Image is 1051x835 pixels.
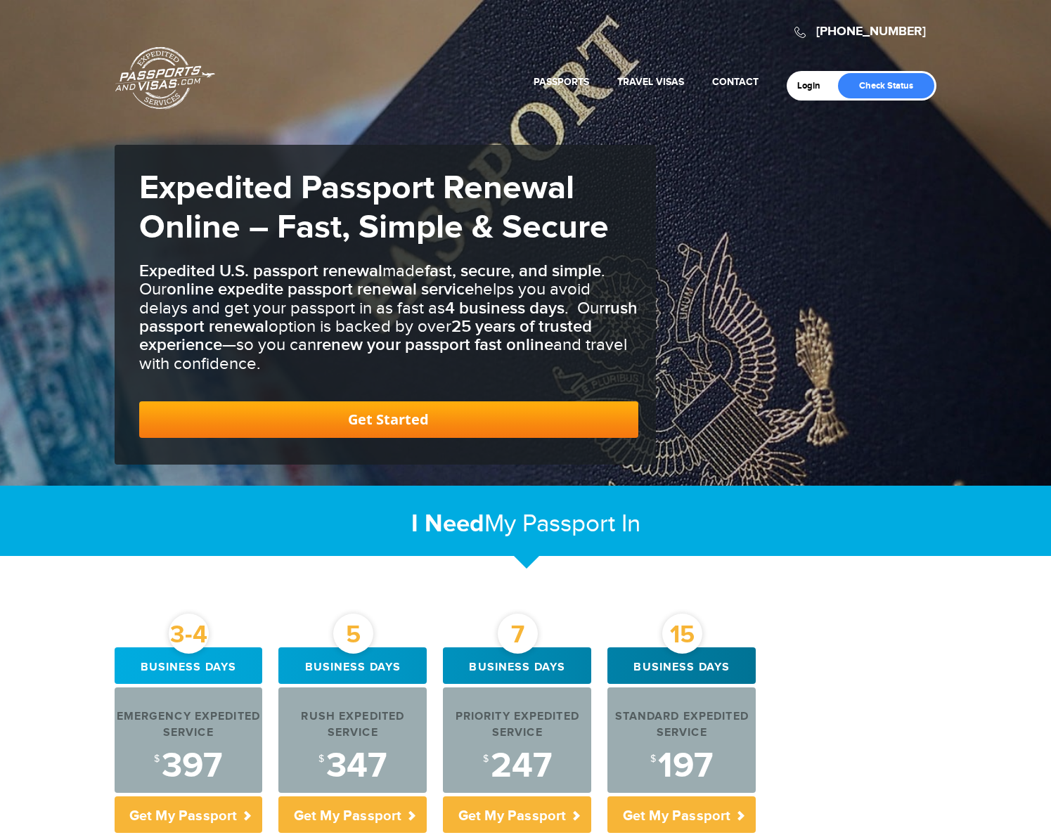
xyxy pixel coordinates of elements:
a: 5 Business days Rush Expedited Service $347 Get My Passport [278,647,427,833]
a: Passports & [DOMAIN_NAME] [115,46,215,110]
sup: $ [154,753,160,765]
a: Login [797,80,830,91]
b: fast, secure, and simple [425,261,601,281]
div: 347 [278,749,427,784]
a: Check Status [838,73,934,98]
div: 3-4 [169,614,209,654]
sup: $ [483,753,489,765]
a: Travel Visas [617,76,684,88]
a: Passports [534,76,589,88]
div: 7 [498,614,538,654]
strong: Expedited Passport Renewal Online – Fast, Simple & Secure [139,168,609,248]
b: 4 business days [445,298,565,318]
p: Get My Passport [607,796,756,833]
h3: made . Our helps you avoid delays and get your passport in as fast as . Our option is backed by o... [139,262,638,373]
div: 197 [607,749,756,784]
div: 15 [662,614,702,654]
span: Passport In [522,510,640,538]
a: Contact [712,76,759,88]
div: 397 [115,749,263,784]
a: 3-4 Business days Emergency Expedited Service $397 Get My Passport [115,647,263,833]
sup: $ [318,753,324,765]
a: 7 Business days Priority Expedited Service $247 Get My Passport [443,647,591,833]
p: Get My Passport [443,796,591,833]
h2: My [115,509,937,539]
sup: $ [650,753,656,765]
a: Get Started [139,401,638,438]
b: rush passport renewal [139,298,638,337]
b: Expedited U.S. passport renewal [139,261,382,281]
div: Standard Expedited Service [607,709,756,742]
div: Rush Expedited Service [278,709,427,742]
p: Get My Passport [115,796,263,833]
div: 5 [333,614,373,654]
b: online expedite passport renewal service [167,279,474,299]
div: Business days [443,647,591,684]
div: Business days [278,647,427,684]
b: 25 years of trusted experience [139,316,592,355]
div: Business days [607,647,756,684]
div: Priority Expedited Service [443,709,591,742]
div: Business days [115,647,263,684]
b: renew your passport fast online [316,335,553,355]
div: 247 [443,749,591,784]
p: Get My Passport [278,796,427,833]
strong: I Need [411,509,484,539]
a: [PHONE_NUMBER] [816,24,926,39]
a: 15 Business days Standard Expedited Service $197 Get My Passport [607,647,756,833]
div: Emergency Expedited Service [115,709,263,742]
